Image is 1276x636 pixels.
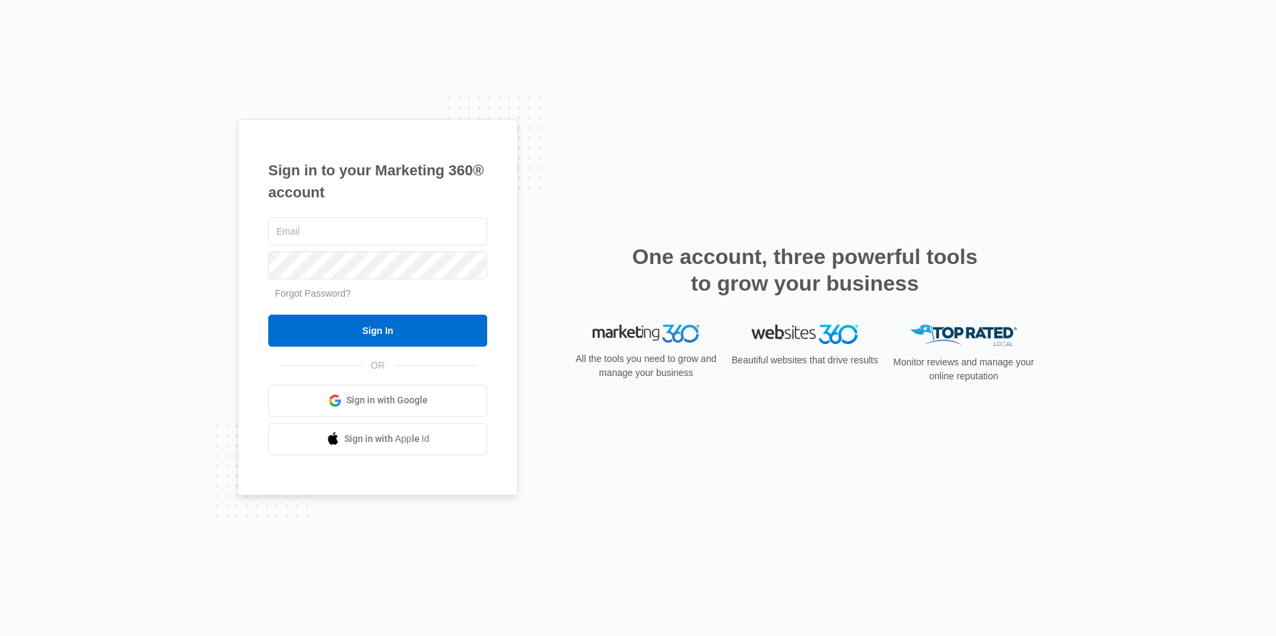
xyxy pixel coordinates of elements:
[730,353,880,367] p: Beautiful websites that drive results
[346,393,428,407] span: Sign in with Google
[268,159,487,203] h1: Sign in to your Marketing 360® account
[910,325,1017,347] img: Top Rated Local
[275,288,351,299] a: Forgot Password?
[268,385,487,417] a: Sign in with Google
[268,315,487,347] input: Sign In
[268,217,487,245] input: Email
[593,325,699,343] img: Marketing 360
[344,432,430,446] span: Sign in with Apple Id
[751,325,858,344] img: Websites 360
[571,352,721,380] p: All the tools you need to grow and manage your business
[362,359,394,373] span: OR
[628,243,982,297] h2: One account, three powerful tools to grow your business
[889,355,1038,383] p: Monitor reviews and manage your online reputation
[268,423,487,455] a: Sign in with Apple Id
